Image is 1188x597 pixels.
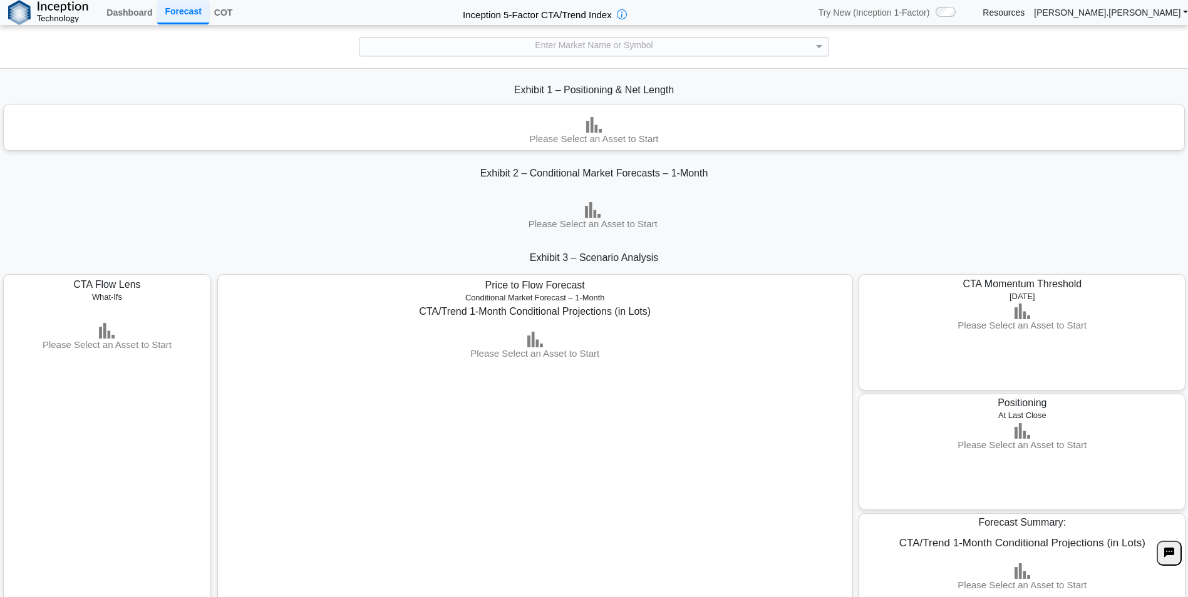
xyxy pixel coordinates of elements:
[99,323,115,339] img: bar-chart.png
[157,1,209,24] a: Forecast
[224,347,846,360] h3: Please Select an Asset to Start
[485,280,585,290] span: Price to Flow Forecast
[585,202,601,218] img: bar-chart.png
[480,168,708,178] span: Exhibit 2 – Conditional Market Forecasts – 1-Month
[983,7,1025,18] a: Resources
[963,278,1082,289] span: CTA Momentum Threshold
[1015,423,1030,439] img: bar-chart.png
[899,537,1145,549] span: CTA/Trend 1-Month Conditional Projections (in Lots)
[864,292,1180,301] h5: [DATE]
[586,117,602,133] img: bar-chart.png
[16,292,197,302] h5: What-Ifs
[863,579,1182,591] h3: Please Select an Asset to Start
[1015,563,1030,579] img: bar-chart.png
[73,279,140,290] span: CTA Flow Lens
[16,339,199,351] h3: Please Select an Asset to Start
[514,84,674,95] span: Exhibit 1 – Positioning & Net Length
[862,439,1182,451] h3: Please Select an Asset to Start
[101,2,157,23] a: Dashboard
[819,7,930,18] span: Try New (Inception 1-Factor)
[209,2,238,23] a: COT
[359,38,829,56] div: Enter Market Name or Symbol
[1034,7,1188,18] a: [PERSON_NAME].[PERSON_NAME]
[1015,304,1030,319] img: bar-chart.png
[395,218,790,230] h3: Please Select an Asset to Start
[527,332,543,347] img: bar-chart.png
[458,4,617,21] h2: Inception 5-Factor CTA/Trend Index
[943,319,1102,332] h3: Please Select an Asset to Start
[227,293,843,302] h5: Conditional Market Forecast – 1-Month
[530,252,658,263] span: Exhibit 3 – Scenario Analysis
[4,133,1184,145] h3: Please Select an Asset to Start
[419,306,651,317] span: CTA/Trend 1-Month Conditional Projections (in Lots)
[979,517,1067,528] span: Forecast Summary:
